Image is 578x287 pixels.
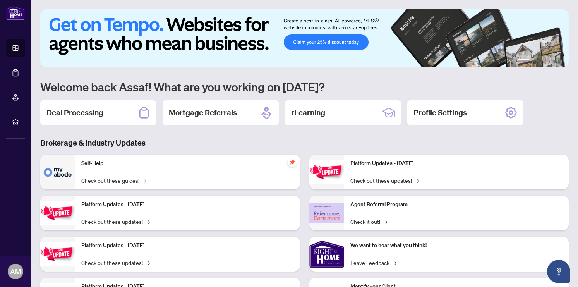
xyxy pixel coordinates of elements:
[552,59,555,62] button: 5
[10,266,21,277] span: AM
[142,176,146,185] span: →
[81,241,294,250] p: Platform Updates - [DATE]
[291,107,325,118] h2: rLearning
[545,59,549,62] button: 4
[350,159,563,168] p: Platform Updates - [DATE]
[350,258,396,267] a: Leave Feedback→
[40,155,75,189] img: Self-Help
[81,200,294,209] p: Platform Updates - [DATE]
[558,59,561,62] button: 6
[393,258,396,267] span: →
[169,107,237,118] h2: Mortgage Referrals
[40,242,75,266] img: Platform Updates - July 21, 2025
[309,160,344,184] img: Platform Updates - June 23, 2025
[40,137,569,148] h3: Brokerage & Industry Updates
[81,159,294,168] p: Self-Help
[146,217,150,226] span: →
[81,217,150,226] a: Check out these updates!→
[415,176,419,185] span: →
[539,59,542,62] button: 3
[40,79,569,94] h1: Welcome back Assaf! What are you working on [DATE]?
[518,59,530,62] button: 1
[547,260,570,283] button: Open asap
[533,59,536,62] button: 2
[6,6,25,20] img: logo
[146,258,150,267] span: →
[383,217,387,226] span: →
[40,201,75,225] img: Platform Updates - September 16, 2025
[40,9,569,67] img: Slide 0
[288,158,297,167] span: pushpin
[81,258,150,267] a: Check out these updates!→
[309,237,344,272] img: We want to hear what you think!
[46,107,103,118] h2: Deal Processing
[309,203,344,224] img: Agent Referral Program
[350,200,563,209] p: Agent Referral Program
[81,176,146,185] a: Check out these guides!→
[350,176,419,185] a: Check out these updates!→
[413,107,467,118] h2: Profile Settings
[350,217,387,226] a: Check it out!→
[350,241,563,250] p: We want to hear what you think!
